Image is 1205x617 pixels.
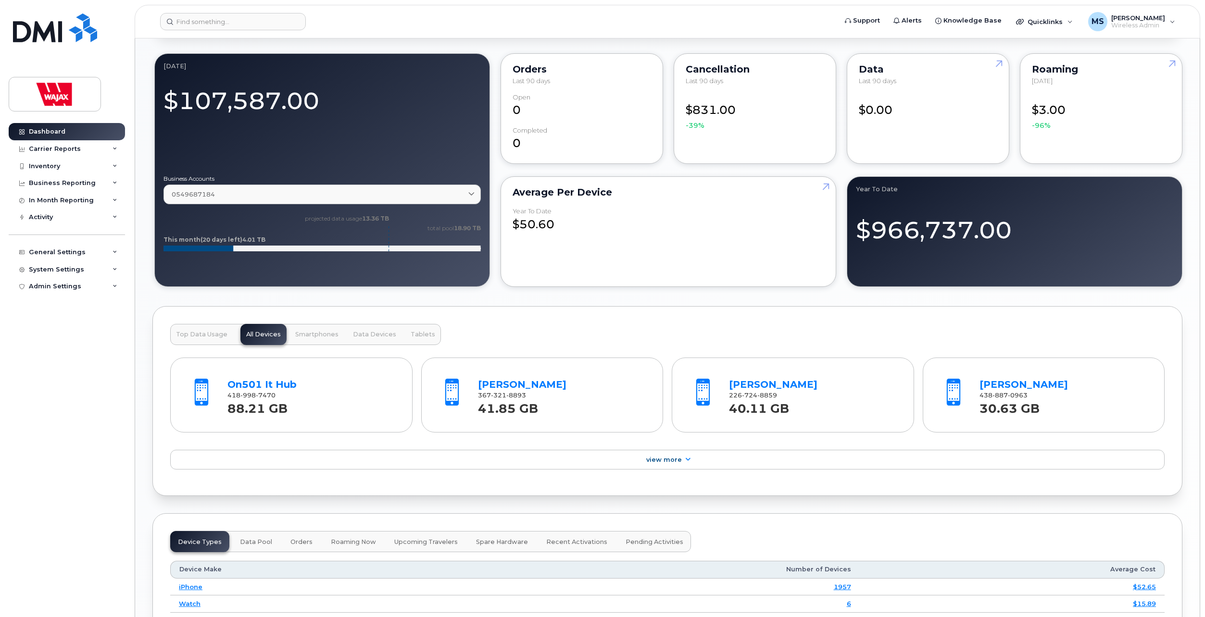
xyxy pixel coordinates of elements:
[1032,121,1051,130] span: -96%
[394,538,458,546] span: Upcoming Travelers
[240,392,256,399] span: 998
[859,94,997,119] div: $0.00
[1133,600,1156,607] a: $15.89
[411,331,435,338] span: Tablets
[1009,12,1079,31] div: Quicklinks
[929,11,1008,30] a: Knowledge Base
[163,185,481,204] a: 0549687184
[290,538,313,546] span: Orders
[1032,77,1053,85] span: [DATE]
[347,324,402,345] button: Data Devices
[476,538,528,546] span: Spare Hardware
[859,65,997,73] div: Data
[646,456,682,463] span: View More
[943,16,1002,25] span: Knowledge Base
[834,583,851,591] a: 1957
[227,396,288,416] strong: 88.21 GB
[887,11,929,30] a: Alerts
[1028,18,1063,25] span: Quicklinks
[491,392,506,399] span: 321
[478,392,526,399] span: 367
[461,561,859,578] th: Number of Devices
[305,215,389,222] text: projected data usage
[729,396,789,416] strong: 40.11 GB
[686,65,824,73] div: Cancellation
[546,538,607,546] span: Recent Activations
[742,392,757,399] span: 724
[979,396,1040,416] strong: 30.63 GB
[1092,16,1104,27] span: MS
[513,94,530,101] div: Open
[729,392,777,399] span: 226
[201,236,242,243] tspan: (20 days left)
[163,62,481,70] div: September 2025
[172,190,215,199] span: 0549687184
[179,583,202,591] a: iPhone
[405,324,441,345] button: Tablets
[513,77,550,85] span: Last 90 days
[856,205,1173,247] div: $966,737.00
[686,121,704,130] span: -39%
[289,324,344,345] button: Smartphones
[513,65,651,73] div: Orders
[513,127,547,134] div: completed
[1111,22,1165,29] span: Wireless Admin
[331,538,376,546] span: Roaming Now
[427,224,481,232] text: total pool
[626,538,683,546] span: Pending Activities
[176,331,227,338] span: Top Data Usage
[353,331,396,338] span: Data Devices
[227,392,276,399] span: 418
[992,392,1008,399] span: 887
[240,538,272,546] span: Data Pool
[757,392,777,399] span: 8859
[513,208,552,215] div: Year to Date
[160,13,306,30] input: Find something...
[859,77,896,85] span: Last 90 days
[1032,94,1170,131] div: $3.00
[513,188,824,196] div: Average per Device
[729,379,817,390] a: [PERSON_NAME]
[853,16,880,25] span: Support
[1111,14,1165,22] span: [PERSON_NAME]
[860,561,1165,578] th: Average Cost
[170,561,461,578] th: Device Make
[686,77,723,85] span: Last 90 days
[170,450,1165,470] a: View More
[454,224,481,232] tspan: 18.90 TB
[1032,65,1170,73] div: Roaming
[1133,583,1156,591] a: $52.65
[163,176,481,182] label: Business Accounts
[979,392,1028,399] span: 438
[170,324,233,345] button: Top Data Usage
[163,82,481,118] div: $107,587.00
[1081,12,1182,31] div: Moe Suliman
[979,379,1068,390] a: [PERSON_NAME]
[179,600,201,607] a: Watch
[506,392,526,399] span: 8893
[256,392,276,399] span: 7470
[362,215,389,222] tspan: 13.36 TB
[242,236,265,243] tspan: 4.01 TB
[295,331,339,338] span: Smartphones
[513,94,651,119] div: 0
[686,94,824,131] div: $831.00
[838,11,887,30] a: Support
[1008,392,1028,399] span: 0963
[513,127,651,152] div: 0
[478,379,566,390] a: [PERSON_NAME]
[478,396,538,416] strong: 41.85 GB
[856,185,1173,193] div: Year to Date
[227,379,297,390] a: On501 It Hub
[163,236,201,243] tspan: This month
[902,16,922,25] span: Alerts
[847,600,851,607] a: 6
[513,208,824,233] div: $50.60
